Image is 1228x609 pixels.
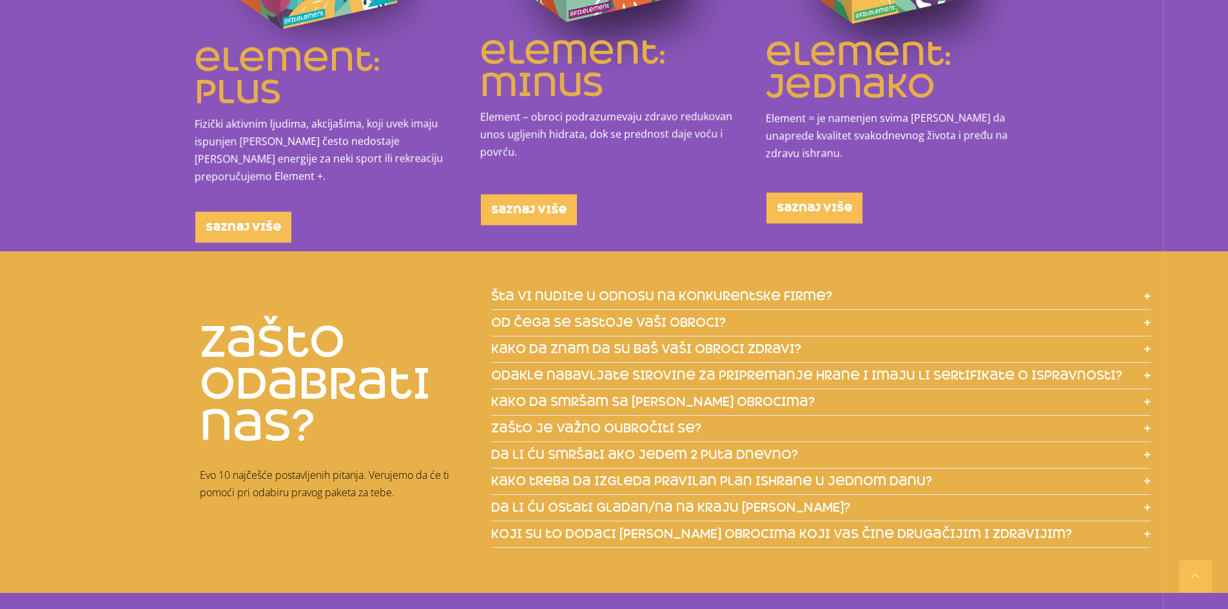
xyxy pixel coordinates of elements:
span: kako da smršam sa [PERSON_NAME] obrocima? [491,396,815,409]
a: element: minus [480,31,666,106]
span: da li ću ostati gladan/na na kraju [PERSON_NAME]? [491,501,850,514]
span: saznaj više [491,204,567,215]
span: šta vi nudite u odnosu na konkurentske firme? [491,290,832,303]
h2: zašto odabrati nas? [200,322,478,447]
p: Element – obroci podrazumevaju zdravo redukovan unos ugljenih hidrata, dok se prednost daje voću ... [480,108,746,160]
a: element: jednako [766,32,951,107]
span: kako treba da izgleda pravilan plan ishrane u jednom danu? [491,475,932,488]
span: saznaj više [777,203,852,213]
span: od čega se sastoje vaši obroci? [491,316,726,329]
span: koji su to dodaci [PERSON_NAME] obrocima koji vas čine drugačijim i zdravijim? [491,528,1072,541]
span: odakle nabavljate sirovine za pripremanje hrane i imaju li sertifikate o ispravnosti? [491,369,1122,382]
span: zašto je važno oubročiti se? [491,422,701,435]
p: Fizički aktivnim ljudima, akcijašima, koji uvek imaju ispunjen [PERSON_NAME] često nedostaje [PER... [194,115,460,186]
p: Element = je namenjen svima [PERSON_NAME] da unaprede kvalitet svakodnevnog života i pređu na zdr... [766,109,1032,162]
a: saznaj više [481,194,577,225]
p: Evo 10 najčešće postavljenih pitanja. Verujemo da će ti pomoći pri odabiru pravog paketa za tebe. [200,467,472,501]
span: saznaj više [206,222,281,232]
a: saznaj više [766,193,863,224]
span: kako da znam da su baš vaši obroci zdravi? [491,343,801,356]
a: element: plus [194,38,380,113]
span: da li ću smršati ako jedem 2 puta dnevno? [491,449,798,461]
a: saznaj više [195,211,291,242]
